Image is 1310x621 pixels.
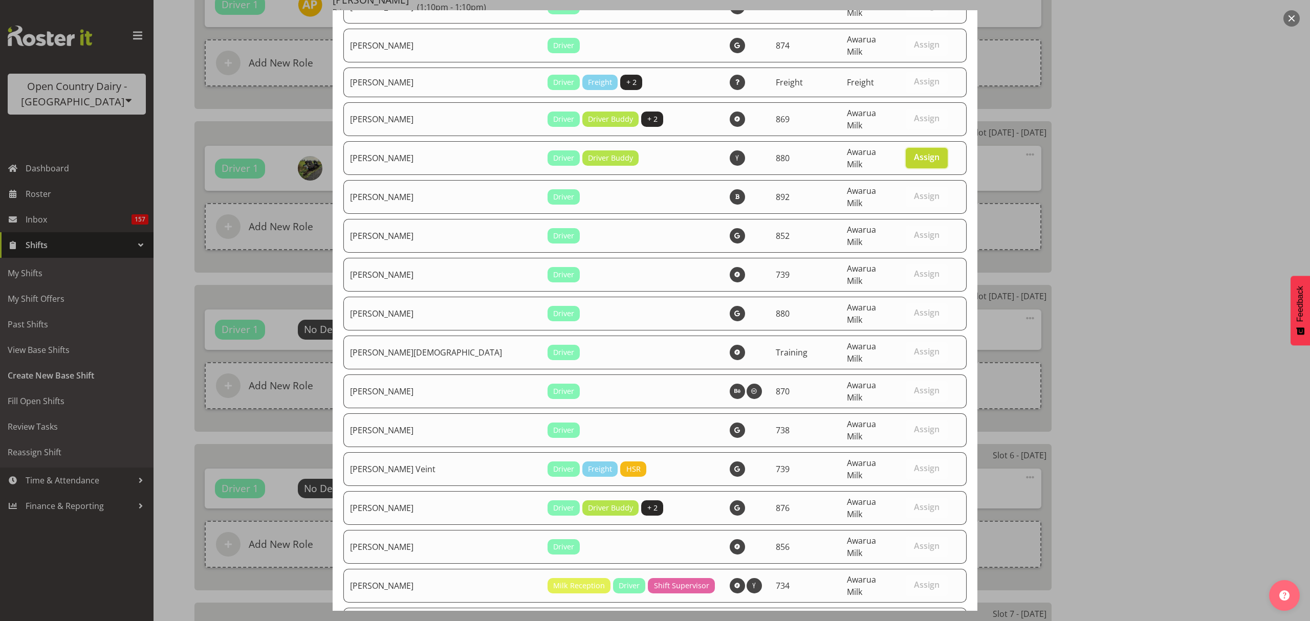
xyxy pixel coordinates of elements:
span: Driver [553,230,574,241]
span: Awarua Milk [847,146,876,170]
td: [PERSON_NAME] [343,413,541,447]
td: [PERSON_NAME] [343,297,541,330]
span: Assign [914,269,940,279]
span: 880 [776,308,790,319]
span: Driver [553,386,574,397]
span: Awarua Milk [847,574,876,597]
span: Assign [914,307,940,318]
span: HSR [626,463,641,475]
span: 892 [776,191,790,203]
span: Awarua Milk [847,418,876,442]
span: 870 [776,386,790,397]
span: Driver [553,541,574,552]
span: Driver [619,580,640,591]
span: Assign [914,346,940,357]
td: [PERSON_NAME] Veint [343,452,541,486]
td: [PERSON_NAME] [343,29,541,62]
span: Driver [553,152,574,164]
td: [PERSON_NAME] [343,102,541,136]
span: Driver [553,308,574,319]
span: 852 [776,230,790,241]
span: Assign [914,541,940,551]
span: Freight [776,77,803,88]
span: Driver [553,425,574,436]
span: Assign [914,1,940,11]
span: 869 [776,114,790,125]
td: [PERSON_NAME] [343,219,541,253]
span: 738 [776,1,790,12]
span: Assign [914,502,940,512]
span: Awarua Milk [847,263,876,286]
td: [PERSON_NAME] [343,258,541,292]
span: Driver [553,347,574,358]
span: Awarua Milk [847,185,876,209]
td: [PERSON_NAME] [343,569,541,603]
span: Driver [553,77,574,88]
span: 876 [776,502,790,514]
span: Awarua Milk [847,457,876,481]
span: + 2 [626,77,637,88]
span: Assign [914,463,940,473]
span: Driver [553,502,574,514]
span: Feedback [1296,286,1305,322]
td: [PERSON_NAME] [343,180,541,214]
span: Shift Supervisor [654,580,709,591]
span: Training [776,347,807,358]
span: Awarua Milk [847,496,876,520]
span: 734 [776,580,790,591]
span: Driver [553,114,574,125]
span: Driver [553,191,574,203]
span: Assign [914,191,940,201]
span: Driver [553,40,574,51]
span: Assign [914,113,940,123]
span: Driver [553,269,574,280]
span: 739 [776,269,790,280]
td: [PERSON_NAME] [343,530,541,564]
span: Awarua Milk [847,224,876,248]
span: Assign [914,385,940,395]
span: Freight [847,77,874,88]
span: + 2 [647,114,658,125]
span: Awarua Milk [847,535,876,559]
td: [PERSON_NAME] [343,141,541,175]
span: 738 [776,425,790,436]
span: Freight [588,77,612,88]
span: Awarua Milk [847,302,876,325]
span: Driver Buddy [588,152,633,164]
span: Assign [914,39,940,50]
td: [PERSON_NAME] [343,68,541,97]
button: Feedback - Show survey [1291,276,1310,345]
span: Assign [914,76,940,86]
span: 874 [776,40,790,51]
span: 856 [776,541,790,552]
td: [PERSON_NAME][DEMOGRAPHIC_DATA] [343,336,541,369]
td: [PERSON_NAME] [343,374,541,408]
span: 880 [776,152,790,164]
span: Freight [588,463,612,475]
span: Awarua Milk [847,341,876,364]
span: Driver Buddy [588,502,633,514]
span: Assign [914,230,940,240]
span: Driver [553,463,574,475]
img: help-xxl-2.png [1279,590,1290,601]
span: Milk Reception [553,580,605,591]
span: Awarua Milk [847,107,876,131]
span: Assign [914,580,940,590]
span: Driver Buddy [588,114,633,125]
span: Assign [914,424,940,434]
span: + 2 [647,502,658,514]
span: Assign [914,152,940,162]
td: [PERSON_NAME] [343,491,541,525]
span: Awarua Milk [847,34,876,57]
span: Awarua Milk [847,380,876,403]
span: 739 [776,463,790,475]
